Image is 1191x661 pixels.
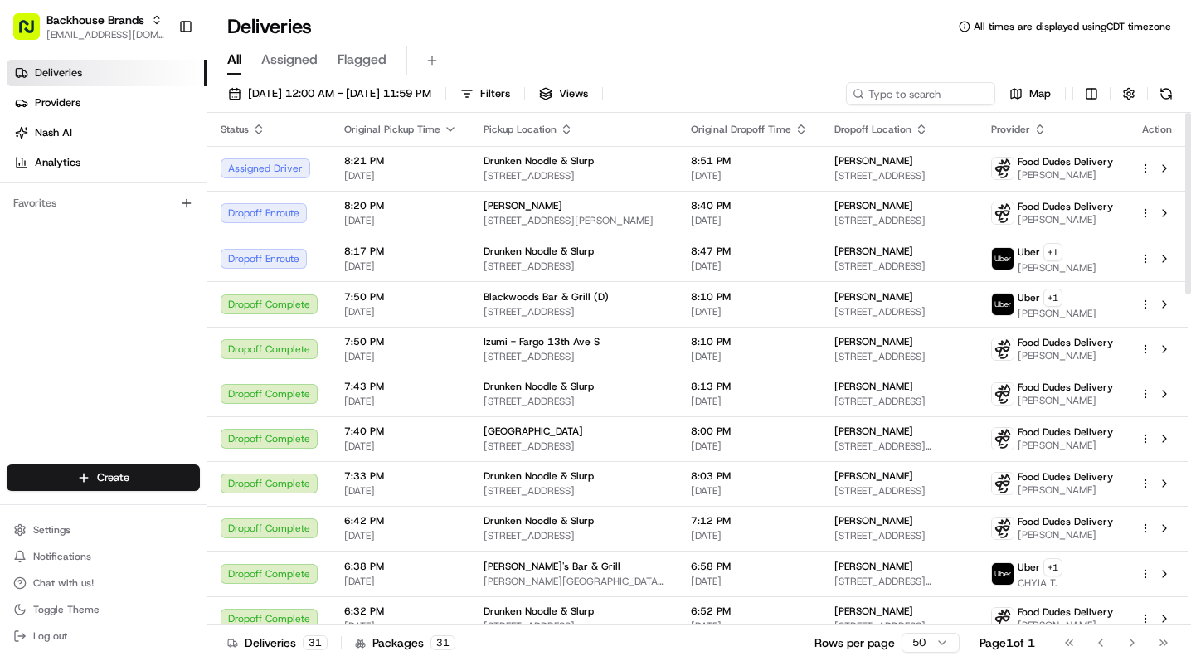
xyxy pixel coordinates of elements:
[974,20,1171,33] span: All times are displayed using CDT timezone
[484,335,600,348] span: Izumi - Fargo 13th Ave S
[35,66,82,80] span: Deliveries
[7,60,207,86] a: Deliveries
[834,260,965,273] span: [STREET_ADDRESS]
[484,575,664,588] span: [PERSON_NAME][GEOGRAPHIC_DATA][STREET_ADDRESS][GEOGRAPHIC_DATA]
[691,395,808,408] span: [DATE]
[484,199,562,212] span: [PERSON_NAME]
[834,425,913,438] span: [PERSON_NAME]
[691,440,808,453] span: [DATE]
[1018,291,1040,304] span: Uber
[35,159,65,189] img: 9188753566659_6852d8bf1fb38e338040_72.png
[992,248,1014,270] img: uber-new-logo.jpeg
[344,469,457,483] span: 7:33 PM
[1018,245,1040,259] span: Uber
[344,440,457,453] span: [DATE]
[992,608,1014,629] img: food_dudes.png
[834,560,913,573] span: [PERSON_NAME]
[1155,82,1178,105] button: Refresh
[691,260,808,273] span: [DATE]
[344,484,457,498] span: [DATE]
[1018,200,1113,213] span: Food Dudes Delivery
[7,571,200,595] button: Chat with us!
[344,305,457,318] span: [DATE]
[1029,86,1051,101] span: Map
[33,629,67,643] span: Log out
[1018,528,1113,542] span: [PERSON_NAME]
[1018,168,1113,182] span: [PERSON_NAME]
[7,598,200,621] button: Toggle Theme
[17,17,50,51] img: Nash
[1018,336,1113,349] span: Food Dudes Delivery
[46,12,144,28] button: Backhouse Brands
[1018,561,1040,574] span: Uber
[691,425,808,438] span: 8:00 PM
[834,575,965,588] span: [STREET_ADDRESS][PERSON_NAME]
[691,484,808,498] span: [DATE]
[834,484,965,498] span: [STREET_ADDRESS]
[17,373,30,386] div: 📗
[691,514,808,527] span: 7:12 PM
[484,169,664,182] span: [STREET_ADDRESS]
[1018,261,1096,275] span: [PERSON_NAME]
[221,82,439,105] button: [DATE] 12:00 AM - [DATE] 11:59 PM
[691,620,808,633] span: [DATE]
[691,214,808,227] span: [DATE]
[35,155,80,170] span: Analytics
[17,242,43,269] img: FDD Support
[1018,381,1113,394] span: Food Dudes Delivery
[344,395,457,408] span: [DATE]
[97,470,129,485] span: Create
[691,469,808,483] span: 8:03 PM
[992,158,1014,179] img: food_dudes.png
[51,258,115,271] span: FDD Support
[1018,425,1113,439] span: Food Dudes Delivery
[1018,394,1113,407] span: [PERSON_NAME]
[484,154,594,168] span: Drunken Noodle & Slurp
[35,95,80,110] span: Providers
[344,529,457,542] span: [DATE]
[17,287,43,313] img: Asif Zaman Khan
[484,529,664,542] span: [STREET_ADDRESS]
[834,290,913,304] span: [PERSON_NAME]
[1018,307,1096,320] span: [PERSON_NAME]
[7,190,200,216] div: Favorites
[75,176,228,189] div: We're available if you need us!
[344,620,457,633] span: [DATE]
[51,303,134,316] span: [PERSON_NAME]
[33,304,46,317] img: 1736555255976-a54dd68f-1ca7-489b-9aae-adbdc363a1c4
[691,245,808,258] span: 8:47 PM
[834,529,965,542] span: [STREET_ADDRESS]
[834,199,913,212] span: [PERSON_NAME]
[17,67,302,94] p: Welcome 👋
[128,258,162,271] span: [DATE]
[484,395,664,408] span: [STREET_ADDRESS]
[33,550,91,563] span: Notifications
[484,514,594,527] span: Drunken Noodle & Slurp
[484,214,664,227] span: [STREET_ADDRESS][PERSON_NAME]
[7,625,200,648] button: Log out
[834,620,965,633] span: [STREET_ADDRESS]
[344,514,457,527] span: 6:42 PM
[834,380,913,393] span: [PERSON_NAME]
[1018,605,1113,619] span: Food Dudes Delivery
[10,365,134,395] a: 📗Knowledge Base
[303,635,328,650] div: 31
[834,605,913,618] span: [PERSON_NAME]
[119,258,124,271] span: •
[344,154,457,168] span: 8:21 PM
[484,469,594,483] span: Drunken Noodle & Slurp
[834,154,913,168] span: [PERSON_NAME]
[484,245,594,258] span: Drunken Noodle & Slurp
[691,335,808,348] span: 8:10 PM
[344,380,457,393] span: 7:43 PM
[992,428,1014,450] img: food_dudes.png
[282,164,302,184] button: Start new chat
[484,350,664,363] span: [STREET_ADDRESS]
[484,380,594,393] span: Drunken Noodle & Slurp
[1043,243,1062,261] button: +1
[484,123,557,136] span: Pickup Location
[355,634,455,651] div: Packages
[1018,213,1113,226] span: [PERSON_NAME]
[484,560,620,573] span: [PERSON_NAME]'s Bar & Grill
